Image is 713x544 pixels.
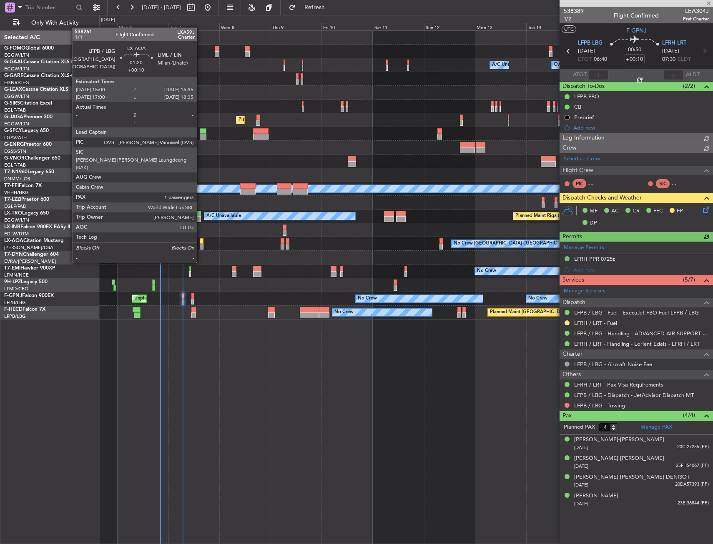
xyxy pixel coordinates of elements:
span: T7-FFI [4,183,19,188]
a: EVRA/[PERSON_NAME] [4,258,56,265]
span: 25FH54067 (PP) [676,462,709,469]
a: G-LEAXCessna Citation XLS [4,87,68,92]
span: Dispatch Checks and Weather [562,193,642,203]
a: EGGW/LTN [4,121,29,127]
span: [DATE] [662,47,679,55]
span: F-HECD [4,307,23,312]
div: Thu 9 [271,23,322,30]
a: G-SIRSCitation Excel [4,101,52,106]
a: T7-EMIHawker 900XP [4,266,55,271]
a: G-GAALCessna Citation XLS+ [4,60,73,65]
span: [DATE] - [DATE] [142,4,181,11]
div: Add new [573,124,709,131]
span: Pax [562,411,572,421]
div: Sun 12 [424,23,475,30]
a: T7-DYNChallenger 604 [4,252,59,257]
span: ETOT [578,55,592,64]
div: Fri 10 [321,23,373,30]
a: DNMM/LOS [4,176,30,182]
span: G-VNOR [4,156,25,161]
a: LFPB / LBG - Towing [574,402,625,409]
a: [PERSON_NAME]/QSA [4,245,53,251]
span: 23EI36844 (PP) [678,500,709,507]
a: EGLF/FAB [4,107,26,113]
span: LX-TRO [4,211,22,216]
span: 1/2 [564,15,584,22]
div: [PERSON_NAME] [PERSON_NAME] DENISOT [574,473,690,482]
a: LGAV/ATH [4,135,27,141]
a: T7-N1960Legacy 650 [4,170,54,175]
a: EGGW/LTN [4,217,29,223]
span: T7-N1960 [4,170,28,175]
button: UTC [562,25,576,33]
a: LFPB / LBG - Dispatch - JetAdvisor Dispatch MT [574,392,694,399]
div: A/C Unavailable [206,210,241,222]
span: [DATE] [574,482,588,488]
a: EGSS/STN [4,148,26,155]
span: 20CI27255 (PP) [677,444,709,451]
a: LX-TROLegacy 650 [4,211,49,216]
a: T7-FFIFalcon 7X [4,183,42,188]
a: EGGW/LTN [4,52,29,58]
a: EGNR/CEG [4,80,29,86]
span: Services [562,275,584,285]
span: Dispatch [562,298,585,307]
span: T7-DYN [4,252,23,257]
span: LX-INB [4,225,20,230]
a: EGLF/FAB [4,203,26,210]
a: 9H-LPZLegacy 500 [4,279,48,284]
div: No Crew [358,292,377,305]
span: Pref Charter [683,15,709,22]
div: [PERSON_NAME] [PERSON_NAME] [574,454,664,463]
span: G-SIRS [4,101,20,106]
div: LFPB FBO [574,93,599,100]
span: ELDT [678,55,691,64]
span: ALDT [686,71,700,79]
span: 06:40 [594,55,607,64]
input: Trip Number [25,1,73,14]
div: Wed 8 [219,23,271,30]
a: G-ENRGPraetor 600 [4,142,52,147]
a: G-GARECessna Citation XLS+ [4,73,73,78]
div: No Crew [334,306,354,319]
a: LFPB/LBG [4,313,26,319]
div: Owner [554,59,568,71]
a: LFMN/NCE [4,272,29,278]
div: Planned Maint [GEOGRAPHIC_DATA] ([GEOGRAPHIC_DATA]) [490,306,621,319]
span: LFPB LBG [578,39,603,47]
span: G-LEAX [4,87,22,92]
span: F-GPNJ [4,293,22,298]
span: [DATE] [574,463,588,469]
span: 00:50 [628,46,641,54]
span: (2/2) [683,82,695,90]
a: LX-AOACitation Mustang [4,238,64,243]
a: EGGW/LTN [4,93,29,100]
div: Flight Confirmed [614,11,659,20]
a: LFPB / LBG - Aircraft Noise Fee [574,361,652,368]
button: Refresh [285,1,335,14]
span: Refresh [297,5,332,10]
div: Mon 13 [475,23,526,30]
span: Charter [562,349,582,359]
span: F-GPNJ [626,26,647,35]
div: Planned Maint [GEOGRAPHIC_DATA] ([GEOGRAPHIC_DATA]) [239,114,370,126]
div: [PERSON_NAME] [574,492,618,500]
a: G-VNORChallenger 650 [4,156,60,161]
div: No Crew [477,265,496,277]
a: F-GPNJFalcon 900EX [4,293,54,298]
a: EDLW/DTM [4,231,29,237]
span: G-ENRG [4,142,24,147]
span: T7-EMI [4,266,20,271]
span: (5/7) [683,275,695,284]
div: CB [574,103,581,110]
a: Manage PAX [640,423,672,432]
span: 9H-LPZ [4,279,21,284]
span: AC [611,207,619,215]
a: LFMD/CEQ [4,286,28,292]
div: A/C Unavailable [492,59,527,71]
span: [DATE] [578,47,595,55]
a: EGLF/FAB [4,162,26,168]
a: LX-INBFalcon 900EX EASy II [4,225,70,230]
a: G-SPCYLegacy 650 [4,128,49,133]
label: Planned PAX [564,423,595,432]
